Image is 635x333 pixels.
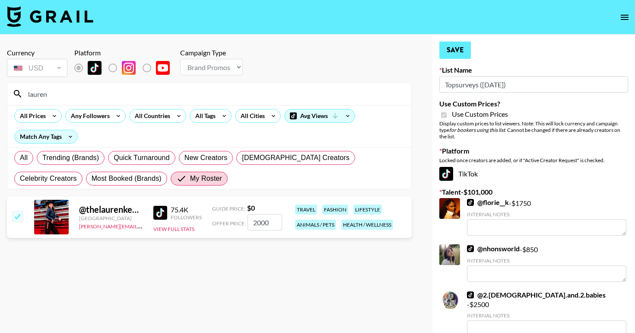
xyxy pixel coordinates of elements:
label: List Name [439,66,628,74]
div: @ thelaurenkenzie [79,204,143,215]
div: List locked to TikTok. [74,59,177,77]
a: [PERSON_NAME][EMAIL_ADDRESS][DOMAIN_NAME] [79,221,207,230]
div: TikTok [439,167,628,181]
label: Use Custom Prices? [439,99,628,108]
span: Trending (Brands) [42,153,99,163]
div: animals / pets [295,220,336,230]
img: TikTok [467,245,474,252]
div: USD [9,61,66,76]
div: Display custom prices to list viewers. Note: This will lock currency and campaign type . Cannot b... [439,120,628,140]
span: [DEMOGRAPHIC_DATA] Creators [242,153,349,163]
strong: $ 0 [247,204,255,212]
img: TikTok [467,291,474,298]
span: Most Booked (Brands) [92,173,162,184]
div: All Countries [130,109,172,122]
div: Internal Notes: [467,211,626,218]
span: All [20,153,28,163]
div: All Cities [235,109,267,122]
div: health / wellness [341,220,393,230]
span: Guide Price: [212,205,245,212]
div: lifestyle [353,205,382,215]
label: Platform [439,147,628,155]
a: @florie__k [467,198,509,207]
input: 0 [248,214,282,231]
div: Internal Notes: [467,312,626,319]
button: View Full Stats [153,226,194,232]
div: Platform [74,48,177,57]
a: @nhonsworld [467,244,520,253]
div: Currency [7,48,67,57]
img: TikTok [439,167,453,181]
img: TikTok [467,199,474,206]
a: @2.[DEMOGRAPHIC_DATA].and.2.babies [467,291,606,299]
button: open drawer [616,9,633,26]
em: for bookers using this list [449,127,505,133]
div: Internal Notes: [467,257,626,264]
span: Offer Price: [212,220,246,227]
span: Use Custom Prices [452,110,508,118]
img: TikTok [153,206,167,220]
img: YouTube [156,61,170,75]
div: fashion [322,205,348,215]
div: Followers [171,214,202,221]
div: Avg Views [285,109,355,122]
input: Search by User Name [23,87,406,101]
span: New Creators [184,153,228,163]
div: Match Any Tags [15,130,77,143]
div: 75.4K [171,205,202,214]
div: Locked once creators are added, or if "Active Creator Request" is checked. [439,157,628,163]
div: Any Followers [66,109,111,122]
div: [GEOGRAPHIC_DATA] [79,215,143,221]
div: travel [295,205,317,215]
span: My Roster [190,173,222,184]
img: Grail Talent [7,6,93,27]
div: Campaign Type [180,48,243,57]
div: All Tags [190,109,217,122]
div: All Prices [15,109,48,122]
label: Talent - $ 101,000 [439,188,628,196]
span: Celebrity Creators [20,173,77,184]
div: - $ 850 [467,244,626,282]
div: Currency is locked to USD [7,57,67,79]
span: Quick Turnaround [114,153,170,163]
button: Save [439,42,471,59]
img: TikTok [88,61,102,75]
img: Instagram [122,61,136,75]
div: - $ 1750 [467,198,626,236]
